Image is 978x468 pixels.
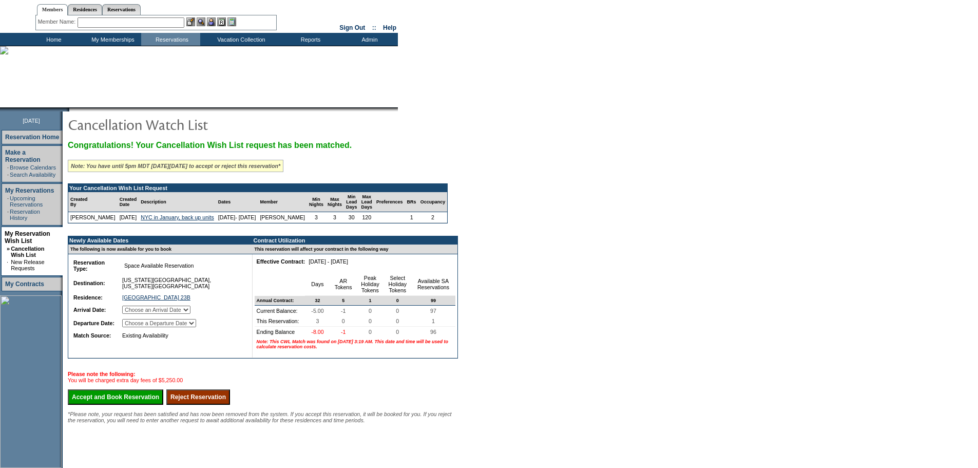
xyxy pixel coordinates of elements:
b: Reservation Type: [73,259,105,272]
td: Max Nights [325,192,344,212]
td: This Reservation: [255,316,305,327]
nobr: [DATE] - [DATE] [309,258,348,265]
td: · [7,172,9,178]
td: Home [23,33,82,46]
td: Annual Contract: [255,296,305,306]
span: 3 [314,316,321,326]
img: Reservations [217,17,226,26]
td: Occupancy [418,192,448,212]
a: Help [383,24,396,31]
a: Reservations [102,4,141,15]
td: Select Holiday Tokens [384,273,411,296]
img: promoShadowLeftCorner.gif [66,107,69,111]
td: Contract Utilization [253,236,457,245]
a: Search Availability [10,172,55,178]
span: 0 [394,327,401,337]
td: Current Balance: [255,306,305,316]
span: 0 [394,306,401,316]
td: 1 [405,212,418,223]
span: Congratulations! Your Cancellation Wish List request has been matched. [68,141,352,149]
b: Match Source: [73,332,111,339]
td: · [7,209,9,221]
b: Please note the following: [68,371,135,377]
span: 0 [367,327,374,337]
a: My Reservations [5,187,54,194]
img: blank.gif [69,107,70,111]
td: Vacation Collection [200,33,280,46]
b: Arrival Date: [73,307,106,313]
a: My Reservation Wish List [5,230,50,245]
b: Destination: [73,280,105,286]
td: Peak Holiday Tokens [356,273,383,296]
td: Reports [280,33,339,46]
td: Days [305,273,330,296]
td: [DATE]- [DATE] [216,212,258,223]
span: 97 [428,306,438,316]
td: 2 [418,212,448,223]
td: Dates [216,192,258,212]
td: Note: This CWL Match was found on [DATE] 3:19 AM. This date and time will be used to calculate re... [255,337,455,351]
div: Member Name: [38,17,78,26]
td: · [7,259,10,271]
span: -8.00 [309,327,325,337]
span: 0 [394,296,401,305]
a: Members [37,4,68,15]
td: Member [258,192,307,212]
td: Created Date [118,192,139,212]
td: Min Nights [307,192,325,212]
td: AR Tokens [330,273,356,296]
td: 3 [325,212,344,223]
a: Browse Calendars [10,164,56,171]
input: Accept and Book Reservation [68,389,163,405]
td: [PERSON_NAME] [68,212,118,223]
a: NYC in January, back up units [141,214,214,220]
td: Created By [68,192,118,212]
td: Ending Balance [255,327,305,337]
a: Cancellation Wish List [11,246,44,258]
td: BRs [405,192,418,212]
td: Your Cancellation Wish List Request [68,184,447,192]
span: -1 [339,327,348,337]
td: 120 [359,212,375,223]
span: 1 [430,316,437,326]
td: Preferences [374,192,405,212]
input: Reject Reservation [166,389,230,405]
a: Make a Reservation [5,149,41,163]
span: 0 [367,306,374,316]
span: 0 [367,316,374,326]
a: Sign Out [339,24,365,31]
a: My Contracts [5,280,44,288]
td: [PERSON_NAME] [258,212,307,223]
span: 0 [394,316,401,326]
td: [US_STATE][GEOGRAPHIC_DATA], [US_STATE][GEOGRAPHIC_DATA] [120,275,243,291]
img: View [197,17,205,26]
span: :: [372,24,376,31]
td: Description [139,192,216,212]
td: 3 [307,212,325,223]
a: Upcoming Reservations [10,195,43,208]
b: » [7,246,10,252]
td: Reservations [141,33,200,46]
td: Max Lead Days [359,192,375,212]
img: b_edit.gif [186,17,195,26]
span: *Please note, your request has been satisfied and has now been removed from the system. If you ac... [68,411,452,423]
span: 0 [340,316,347,326]
img: pgTtlCancellationNotification.gif [68,114,273,135]
span: 32 [313,296,322,305]
a: [GEOGRAPHIC_DATA] 23B [122,294,190,301]
span: -1 [339,306,348,316]
td: Admin [339,33,398,46]
span: 96 [428,327,438,337]
td: 30 [344,212,359,223]
td: Newly Available Dates [68,236,246,245]
img: b_calculator.gif [227,17,236,26]
td: Min Lead Days [344,192,359,212]
td: The following is now available for you to book [68,245,246,254]
img: Impersonate [207,17,216,26]
b: Departure Date: [73,320,114,326]
span: 1 [367,296,373,305]
td: This reservation will affect your contract in the following way [253,245,457,254]
a: Reservation Home [5,134,59,141]
td: [DATE] [118,212,139,223]
a: New Release Requests [11,259,44,271]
